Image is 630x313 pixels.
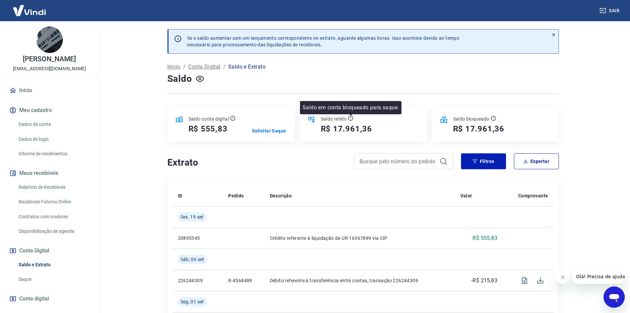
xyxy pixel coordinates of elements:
[228,277,259,284] p: R-4568489
[514,153,559,169] button: Exportar
[473,234,497,242] p: R$ 555,83
[460,192,472,199] p: Valor
[453,116,489,122] p: Saldo bloqueado
[228,63,266,71] p: Saldo e Extrato
[181,298,204,305] span: Seg, 01 set
[19,294,49,303] span: Conta digital
[181,214,204,220] span: Sex, 19 set
[8,83,91,98] a: Início
[178,192,183,199] p: ID
[270,235,450,241] p: Crédito referente à liquidação da UR 16367899 via CIP
[16,225,91,238] a: Disponibilização de agenda
[13,65,86,72] p: [EMAIL_ADDRESS][DOMAIN_NAME]
[16,210,91,224] a: Contratos com credores
[270,277,450,284] p: Débito referente à transferência entre contas, transação 226244309
[167,156,346,169] h4: Extrato
[604,287,625,308] iframe: Botão para abrir a janela de mensagens
[16,132,91,146] a: Dados de login
[572,269,625,284] iframe: Mensagem da empresa
[453,124,505,134] h5: R$ 17.961,36
[8,0,51,21] img: Vindi
[16,181,91,194] a: Relatório de Recebíveis
[16,118,91,131] a: Dados da conta
[178,235,218,241] p: 20895345
[461,153,506,169] button: Filtros
[517,273,532,288] span: Visualizar
[598,5,622,17] button: Sair
[16,195,91,209] a: Recebíveis Futuros Online
[8,103,91,118] button: Meu cadastro
[321,116,347,122] p: Saldo retido
[270,192,292,199] p: Descrição
[187,35,460,48] p: Se o saldo aumentar sem um lançamento correspondente no extrato, aguarde algumas horas. Isso acon...
[532,273,548,288] span: Download
[16,147,91,161] a: Informe de rendimentos
[8,166,91,181] button: Meus recebíveis
[181,256,204,263] span: Sáb, 06 set
[228,192,244,199] p: Pedido
[8,243,91,258] button: Conta Digital
[359,156,437,166] input: Busque pelo número do pedido
[189,116,229,122] p: Saldo conta digital
[4,5,56,10] span: Olá! Precisa de ajuda?
[252,128,286,134] a: Solicitar Saque
[16,258,91,272] a: Saldo e Extrato
[23,56,76,63] p: [PERSON_NAME]
[556,271,569,284] iframe: Fechar mensagem
[16,273,91,286] a: Saque
[223,63,226,71] p: /
[518,192,548,199] p: Comprovante
[188,63,220,71] a: Conta Digital
[471,277,497,285] p: -R$ 215,83
[321,124,372,134] h5: R$ 17.961,36
[167,63,181,71] a: Início
[8,291,91,306] a: Conta digital
[36,26,63,53] img: 4d8c056f-ee3f-4ef4-807a-11c16fee4613.jpeg
[178,277,218,284] p: 226244309
[183,63,186,71] p: /
[303,104,399,112] p: Saldo em conta bloqueado para saque.
[189,124,228,134] h5: R$ 555,83
[167,72,192,85] h4: Saldo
